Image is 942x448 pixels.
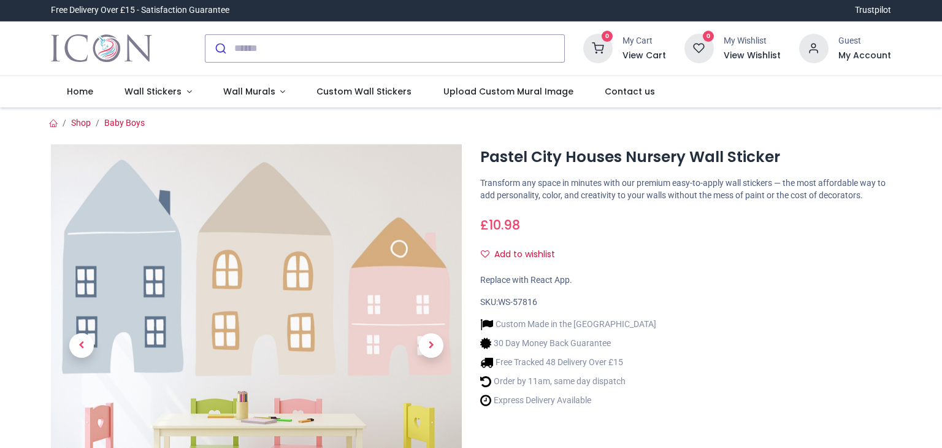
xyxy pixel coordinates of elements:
sup: 0 [602,31,613,42]
li: Order by 11am, same day dispatch [480,375,656,388]
a: My Account [838,50,891,62]
a: 0 [583,42,613,52]
p: Transform any space in minutes with our premium easy-to-apply wall stickers — the most affordable... [480,177,891,201]
li: Express Delivery Available [480,394,656,407]
div: Free Delivery Over £15 - Satisfaction Guarantee [51,4,229,17]
span: Wall Stickers [124,85,182,98]
span: Upload Custom Mural Image [443,85,573,98]
a: View Cart [622,50,666,62]
li: Free Tracked 48 Delivery Over £15 [480,356,656,369]
span: £ [480,216,520,234]
span: Contact us [605,85,655,98]
button: Add to wishlistAdd to wishlist [480,244,565,265]
a: Wall Stickers [109,76,207,108]
div: My Cart [622,35,666,47]
div: Replace with React App. [480,274,891,287]
img: Icon Wall Stickers [51,31,152,66]
sup: 0 [703,31,714,42]
div: My Wishlist [724,35,781,47]
span: Home [67,85,93,98]
span: Next [419,333,443,358]
li: Custom Made in the [GEOGRAPHIC_DATA] [480,318,656,331]
span: Custom Wall Stickers [316,85,412,98]
a: View Wishlist [724,50,781,62]
a: Shop [71,118,91,128]
span: Wall Murals [223,85,275,98]
span: 10.98 [489,216,520,234]
div: Guest [838,35,891,47]
div: SKU: [480,296,891,309]
button: Submit [205,35,234,62]
a: Logo of Icon Wall Stickers [51,31,152,66]
h1: Pastel City Houses Nursery Wall Sticker [480,147,891,168]
a: Wall Murals [207,76,301,108]
a: Baby Boys [104,118,145,128]
span: WS-57816 [498,297,537,307]
li: 30 Day Money Back Guarantee [480,337,656,350]
i: Add to wishlist [481,250,489,258]
span: Previous [69,333,94,358]
a: Trustpilot [855,4,891,17]
a: 0 [684,42,714,52]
